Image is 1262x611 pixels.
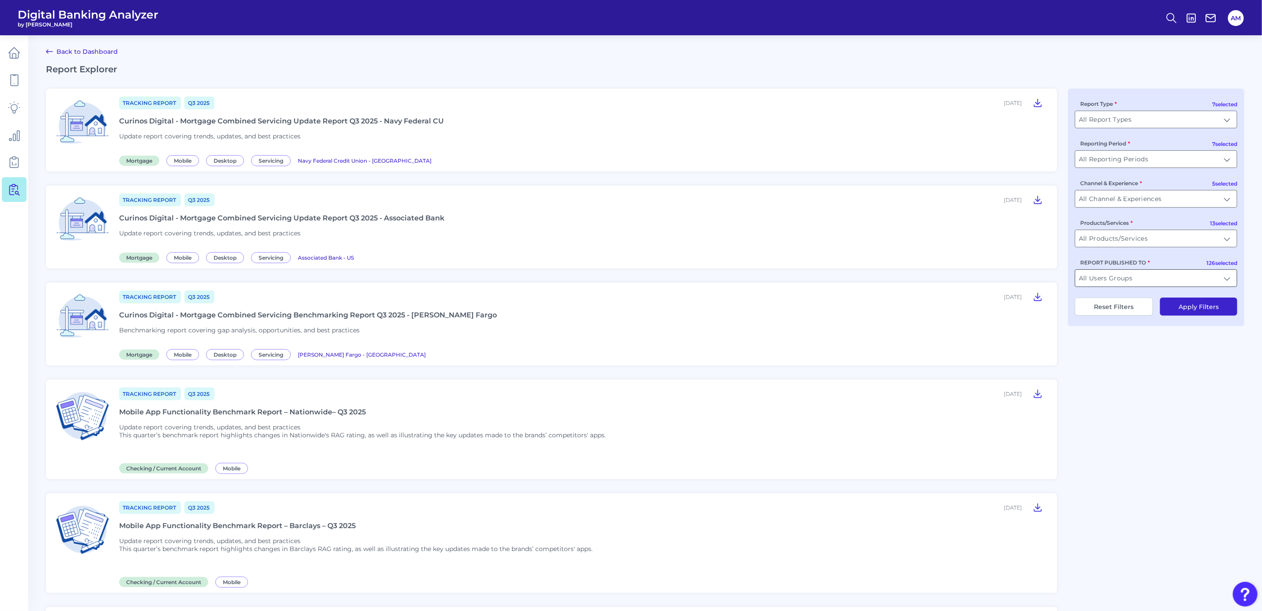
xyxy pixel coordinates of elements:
[251,155,291,166] span: Servicing
[53,193,112,252] img: Mortgage
[1080,259,1150,266] label: REPORT PUBLISHED TO
[206,252,244,263] span: Desktop
[119,463,208,473] span: Checking / Current Account
[1004,100,1022,106] div: [DATE]
[1080,220,1133,226] label: Products/Services
[119,545,593,553] p: This quarter’s benchmark report highlights changes in Barclays RAG rating, as well as illustratin...
[215,577,252,586] a: Mobile
[184,97,214,109] a: Q3 2025
[119,326,360,334] span: Benchmarking report covering gap analysis, opportunities, and best practices
[166,253,203,261] a: Mobile
[53,290,112,349] img: Mortgage
[1080,101,1117,107] label: Report Type
[298,156,432,164] a: Navy Federal Credit Union - [GEOGRAPHIC_DATA]
[251,252,291,263] span: Servicing
[251,349,291,360] span: Servicing
[1228,10,1244,26] button: AM
[119,577,212,586] a: Checking / Current Account
[119,464,212,472] a: Checking / Current Account
[166,155,199,166] span: Mobile
[184,501,214,514] a: Q3 2025
[119,537,300,545] span: Update report covering trends, updates, and best practices
[18,8,158,21] span: Digital Banking Analyzer
[119,229,300,237] span: Update report covering trends, updates, and best practices
[119,431,606,439] p: This quarter’s benchmark report highlights changes in Nationwide's RAG rating, as well as illustr...
[166,349,199,360] span: Mobile
[119,311,497,319] div: Curinos Digital - Mortgage Combined Servicing Benchmarking Report Q3 2025 - [PERSON_NAME] Fargo
[119,97,181,109] a: Tracking Report
[1080,180,1142,186] label: Channel & Experience
[53,96,112,155] img: Mortgage
[215,577,248,588] span: Mobile
[119,214,444,222] div: Curinos Digital - Mortgage Combined Servicing Update Report Q3 2025 - Associated Bank
[298,254,354,261] span: Associated Bank - US
[215,464,252,472] a: Mobile
[1233,582,1258,607] button: Open Resource Center
[184,291,214,303] a: Q3 2025
[184,387,214,400] a: Q3 2025
[1004,294,1022,300] div: [DATE]
[166,156,203,164] a: Mobile
[119,156,163,164] a: Mortgage
[215,463,248,474] span: Mobile
[1004,391,1022,397] div: [DATE]
[1029,96,1047,110] button: Curinos Digital - Mortgage Combined Servicing Update Report Q3 2025 - Navy Federal CU
[46,64,1244,75] h2: Report Explorer
[251,253,294,261] a: Servicing
[1029,193,1047,207] button: Curinos Digital - Mortgage Combined Servicing Update Report Q3 2025 - Associated Bank
[1160,298,1237,316] button: Apply Filters
[53,500,112,559] img: Checking / Current Account
[206,155,244,166] span: Desktop
[119,423,300,431] span: Update report covering trends, updates, and best practices
[119,253,163,261] a: Mortgage
[1004,197,1022,203] div: [DATE]
[1029,290,1047,304] button: Curinos Digital - Mortgage Combined Servicing Benchmarking Report Q3 2025 - Wells Fargo
[119,522,356,530] div: Mobile App Functionality Benchmark Report – Barclays – Q3 2025
[119,577,208,587] span: Checking / Current Account
[119,350,159,360] span: Mortgage
[119,156,159,166] span: Mortgage
[18,21,158,28] span: by [PERSON_NAME]
[298,157,432,164] span: Navy Federal Credit Union - [GEOGRAPHIC_DATA]
[119,253,159,263] span: Mortgage
[206,349,244,360] span: Desktop
[119,117,444,125] div: Curinos Digital - Mortgage Combined Servicing Update Report Q3 2025 - Navy Federal CU
[298,350,426,358] a: [PERSON_NAME] Fargo - [GEOGRAPHIC_DATA]
[119,132,300,140] span: Update report covering trends, updates, and best practices
[206,350,248,358] a: Desktop
[298,253,354,261] a: Associated Bank - US
[166,350,203,358] a: Mobile
[206,253,248,261] a: Desktop
[46,46,118,57] a: Back to Dashboard
[251,156,294,164] a: Servicing
[1075,298,1153,316] button: Reset Filters
[166,252,199,263] span: Mobile
[119,408,366,416] div: Mobile App Functionality Benchmark Report – Nationwide– Q3 2025
[1004,504,1022,511] div: [DATE]
[1080,140,1130,147] label: Reporting Period
[119,194,181,206] a: Tracking Report
[298,351,426,358] span: [PERSON_NAME] Fargo - [GEOGRAPHIC_DATA]
[119,387,181,400] a: Tracking Report
[119,501,181,514] a: Tracking Report
[119,350,163,358] a: Mortgage
[53,387,112,446] img: Checking / Current Account
[206,156,248,164] a: Desktop
[251,350,294,358] a: Servicing
[119,291,181,303] a: Tracking Report
[184,194,214,206] a: Q3 2025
